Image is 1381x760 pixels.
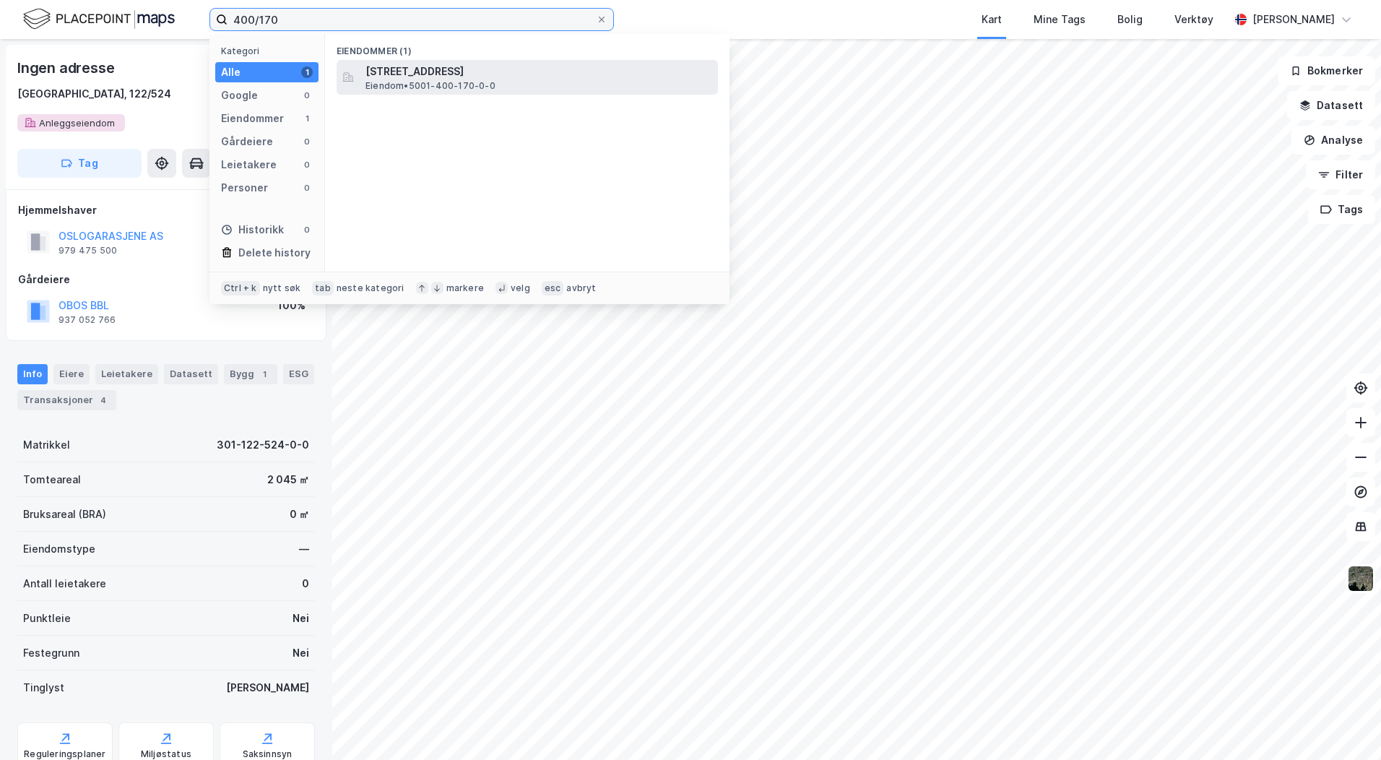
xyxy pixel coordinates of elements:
div: 0 [302,575,309,592]
div: 0 [301,159,313,170]
div: Personer [221,179,268,197]
div: esc [542,281,564,295]
div: 0 [301,224,313,236]
div: Gårdeiere [18,271,314,288]
input: Søk på adresse, matrikkel, gårdeiere, leietakere eller personer [228,9,596,30]
div: 0 ㎡ [290,506,309,523]
div: Eiere [53,364,90,384]
div: 1 [257,367,272,381]
div: 0 [301,182,313,194]
button: Tag [17,149,142,178]
button: Analyse [1291,126,1375,155]
div: Kontrollprogram for chat [1309,691,1381,760]
div: 2 045 ㎡ [267,471,309,488]
div: avbryt [566,282,596,294]
div: 979 475 500 [59,245,117,256]
div: ESG [283,364,314,384]
div: Leietakere [221,156,277,173]
div: Gårdeiere [221,133,273,150]
div: Nei [293,610,309,627]
div: Nei [293,644,309,662]
div: 1 [301,113,313,124]
div: 100% [277,297,306,314]
img: logo.f888ab2527a4732fd821a326f86c7f29.svg [23,7,175,32]
div: Bygg [224,364,277,384]
div: Eiendomstype [23,540,95,558]
div: Alle [221,64,241,81]
div: 4 [96,393,111,407]
div: Ctrl + k [221,281,260,295]
div: neste kategori [337,282,404,294]
div: Antall leietakere [23,575,106,592]
iframe: Chat Widget [1309,691,1381,760]
div: Mine Tags [1034,11,1086,28]
div: Bruksareal (BRA) [23,506,106,523]
div: Miljøstatus [141,748,191,760]
button: Tags [1308,195,1375,224]
div: Historikk [221,221,284,238]
div: Google [221,87,258,104]
div: Saksinnsyn [243,748,293,760]
div: [PERSON_NAME] [1252,11,1335,28]
div: markere [446,282,484,294]
div: Punktleie [23,610,71,627]
button: Bokmerker [1278,56,1375,85]
div: Delete history [238,244,311,262]
div: Datasett [164,364,218,384]
div: Transaksjoner [17,390,116,410]
div: Info [17,364,48,384]
div: Bolig [1117,11,1143,28]
span: [STREET_ADDRESS] [365,63,712,80]
div: 937 052 766 [59,314,116,326]
div: 0 [301,136,313,147]
div: Hjemmelshaver [18,202,314,219]
div: Reguleringsplaner [24,748,105,760]
div: Verktøy [1174,11,1213,28]
span: Eiendom • 5001-400-170-0-0 [365,80,495,92]
div: velg [511,282,530,294]
div: Tinglyst [23,679,64,696]
div: Festegrunn [23,644,79,662]
div: nytt søk [263,282,301,294]
img: 9k= [1347,565,1374,592]
div: Ingen adresse [17,56,117,79]
div: 0 [301,90,313,101]
div: 1 [301,66,313,78]
div: Eiendommer [221,110,284,127]
button: Filter [1306,160,1375,189]
div: Tomteareal [23,471,81,488]
div: 301-122-524-0-0 [217,436,309,454]
button: Datasett [1287,91,1375,120]
div: Eiendommer (1) [325,34,730,60]
div: Kart [982,11,1002,28]
div: tab [312,281,334,295]
div: [PERSON_NAME] [226,679,309,696]
div: — [299,540,309,558]
div: Leietakere [95,364,158,384]
div: [GEOGRAPHIC_DATA], 122/524 [17,85,171,103]
div: Matrikkel [23,436,70,454]
div: Kategori [221,46,319,56]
